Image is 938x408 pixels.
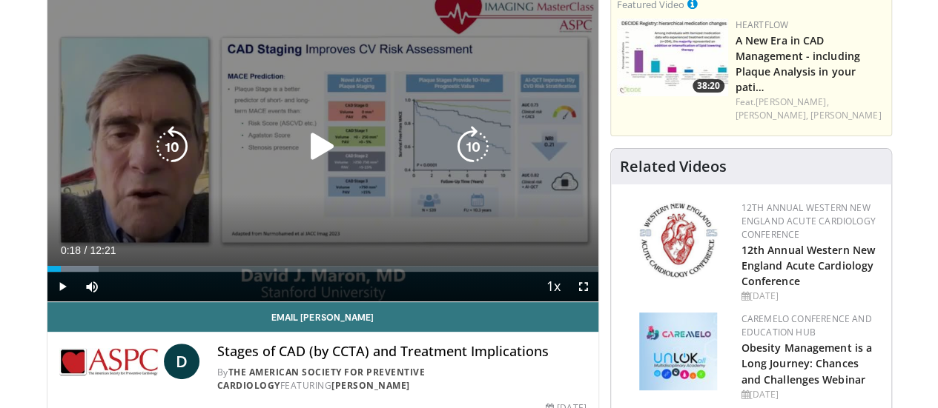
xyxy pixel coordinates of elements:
img: 45df64a9-a6de-482c-8a90-ada250f7980c.png.150x105_q85_autocrop_double_scale_upscale_version-0.2.jpg [639,312,717,390]
span: / [85,244,87,256]
a: [PERSON_NAME] [810,109,881,121]
div: Feat. [736,96,885,122]
div: Progress Bar [47,266,598,272]
span: 12:21 [90,244,116,256]
button: Mute [77,272,107,301]
a: Heartflow [736,19,789,31]
a: CaReMeLO Conference and Education Hub [742,312,872,338]
h4: Related Videos [620,158,727,175]
img: 738d0e2d-290f-4d89-8861-908fb8b721dc.150x105_q85_crop-smart_upscale.jpg [617,19,728,96]
span: 0:18 [61,244,81,256]
a: [PERSON_NAME] [331,379,410,392]
a: The American Society for Preventive Cardiology [217,366,426,392]
h4: Stages of CAD (by CCTA) and Treatment Implications [217,344,587,360]
a: 12th Annual Western New England Acute Cardiology Conference [742,201,876,241]
a: D [164,344,199,379]
a: 38:20 [617,19,728,96]
a: Obesity Management is a Long Journey: Chances and Challenges Webinar [742,341,872,386]
a: 12th Annual Western New England Acute Cardiology Conference [742,243,875,288]
a: A New Era in CAD Management - including Plaque Analysis in your pati… [736,33,860,94]
div: By FEATURING [217,366,587,392]
div: [DATE] [742,290,879,303]
img: The American Society for Preventive Cardiology [59,344,158,379]
button: Play [47,272,77,301]
div: [DATE] [742,388,879,401]
button: Fullscreen [569,272,598,301]
a: [PERSON_NAME], [736,109,808,121]
img: 0954f259-7907-4053-a817-32a96463ecc8.png.150x105_q85_autocrop_double_scale_upscale_version-0.2.png [637,201,719,279]
span: 38:20 [693,79,724,93]
button: Playback Rate [539,272,569,301]
a: Email [PERSON_NAME] [47,302,598,332]
a: [PERSON_NAME], [756,96,828,108]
